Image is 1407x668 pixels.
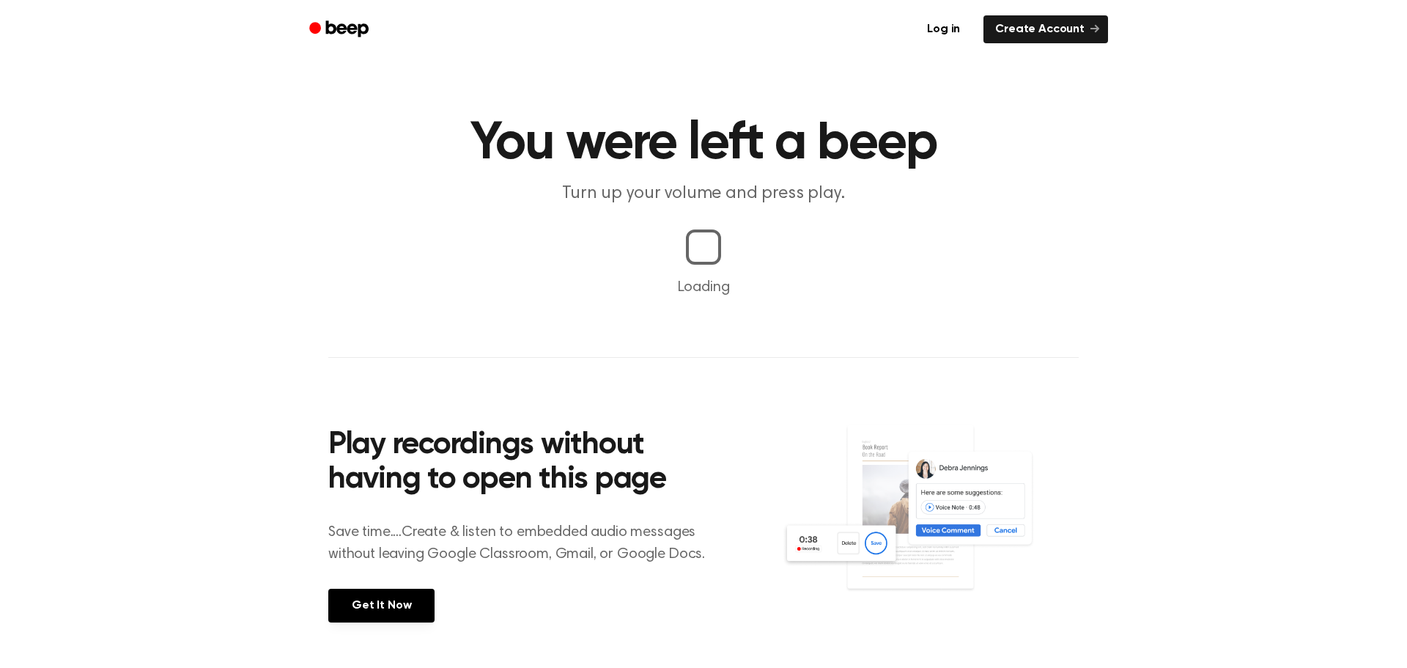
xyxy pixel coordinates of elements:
p: Turn up your volume and press play. [422,182,985,206]
h1: You were left a beep [328,117,1079,170]
a: Beep [299,15,382,44]
img: Voice Comments on Docs and Recording Widget [782,424,1079,621]
p: Save time....Create & listen to embedded audio messages without leaving Google Classroom, Gmail, ... [328,521,723,565]
a: Create Account [983,15,1108,43]
p: Loading [18,276,1389,298]
a: Get It Now [328,589,435,623]
h2: Play recordings without having to open this page [328,428,723,498]
a: Log in [912,12,975,46]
